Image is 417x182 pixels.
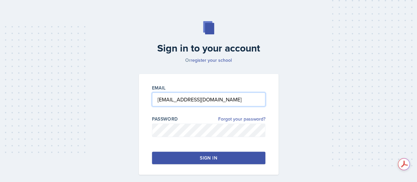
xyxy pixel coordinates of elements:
[152,92,265,106] input: Email
[152,116,178,122] label: Password
[135,42,283,54] h2: Sign in to your account
[152,85,166,91] label: Email
[152,152,265,164] button: Sign in
[200,155,217,161] div: Sign in
[135,57,283,63] p: Or
[191,57,232,63] a: register your school
[218,116,265,123] a: Forgot your password?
